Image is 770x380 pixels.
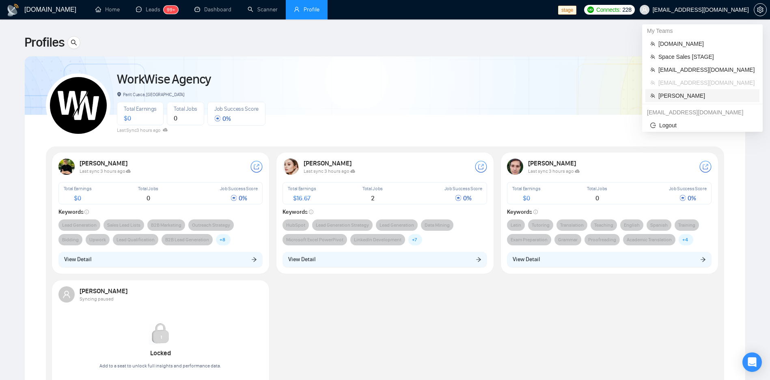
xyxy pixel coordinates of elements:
span: Training [678,221,695,229]
img: upwork-logo.png [587,6,594,13]
a: WorkWise Agency [117,71,211,87]
button: View Detailarrow-right [283,252,487,267]
span: user [294,6,300,12]
span: View Detail [513,255,540,264]
span: Job Success Score [220,186,258,191]
span: user [642,7,647,13]
span: search [68,39,80,46]
strong: Keywords [507,208,538,215]
span: Lead Generation [62,221,97,229]
span: Total Jobs [138,186,158,191]
strong: [PERSON_NAME] [80,159,129,167]
span: Tutoring [532,221,550,229]
span: stage [558,6,576,15]
span: B2B Lead Generation [165,236,209,244]
span: environment [117,92,121,97]
span: [DOMAIN_NAME] [658,39,755,48]
span: Lead Generation Strategy [316,221,369,229]
span: info-circle [309,210,313,214]
span: logout [650,122,656,128]
span: LinkedIn Development [354,236,401,244]
span: + 4 [682,236,688,244]
span: 0 [595,194,599,202]
button: search [67,36,80,49]
span: Last sync 3 hours ago [304,168,355,174]
a: searchScanner [248,6,278,13]
span: Grammar [558,236,578,244]
span: Microsoft Excel PowerPivot [286,236,343,244]
span: Last Sync 3 hours ago [117,127,168,133]
img: WorkWise Agency [50,77,107,134]
span: 0 [147,194,150,202]
span: Total Jobs [174,105,197,112]
span: + 7 [412,236,417,244]
span: Job Success Score [669,186,707,191]
span: Academic Translation [627,236,672,244]
span: arrow-right [700,256,706,262]
button: View Detailarrow-right [58,252,263,267]
span: B2B Marketing [151,221,181,229]
span: arrow-right [476,256,481,262]
strong: Keywords [283,208,313,215]
span: 0 % [231,194,247,202]
img: USER [507,159,523,175]
img: logo [6,4,19,17]
span: Bidding [62,236,79,244]
span: Data Mining [425,221,450,229]
img: USER [58,159,75,175]
span: Profile [304,6,319,13]
a: dashboardDashboard [194,6,231,13]
span: View Detail [288,255,315,264]
span: + 8 [220,236,225,244]
span: Syncing paused [80,296,114,302]
span: Job Success Score [214,105,259,112]
span: Proofreading [588,236,616,244]
span: Parit Cuaca, [GEOGRAPHIC_DATA] [117,92,184,97]
a: messageLeads99+ [136,6,178,13]
strong: Keywords [58,208,89,215]
div: Open Intercom Messenger [742,352,762,372]
button: View Detailarrow-right [507,252,712,267]
span: team [650,80,655,85]
span: Total Earnings [512,186,540,191]
img: Locked [149,322,172,345]
span: Sales Lead Lists [107,221,140,229]
span: Latin [511,221,521,229]
span: Translation [560,221,584,229]
span: team [650,54,655,59]
span: Outreach Strategy [192,221,230,229]
span: $ 0 [124,114,131,122]
span: Add to a seat to unlock full insights and performance data. [99,363,221,369]
span: 0 [174,114,177,122]
span: Connects: [596,5,621,14]
span: 2 [371,194,375,202]
span: info-circle [533,210,538,214]
span: $ 0 [74,194,81,202]
div: My Teams [642,24,763,37]
span: Space Sales [STAGE] [658,52,755,61]
span: info-circle [84,210,89,214]
span: team [650,67,655,72]
span: Job Success Score [444,186,482,191]
span: HubSpot [286,221,305,229]
span: Teaching [594,221,613,229]
span: Total Earnings [124,105,157,112]
span: Total Earnings [288,186,316,191]
strong: [PERSON_NAME] [528,159,577,167]
strong: [PERSON_NAME] [304,159,353,167]
span: English [624,221,640,229]
div: fariz.apriyanto@gigradar.io [642,106,763,119]
a: setting [754,6,767,13]
span: team [650,93,655,98]
span: user [63,290,71,298]
span: Last sync 3 hours ago [80,168,131,174]
span: 0 % [455,194,471,202]
span: [EMAIL_ADDRESS][DOMAIN_NAME] [658,65,755,74]
span: Exam Preparation [511,236,548,244]
span: 0 % [214,115,231,122]
span: arrow-right [251,256,257,262]
img: USER [283,159,299,175]
span: 0 % [679,194,696,202]
span: [EMAIL_ADDRESS][DOMAIN_NAME] [658,78,755,87]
